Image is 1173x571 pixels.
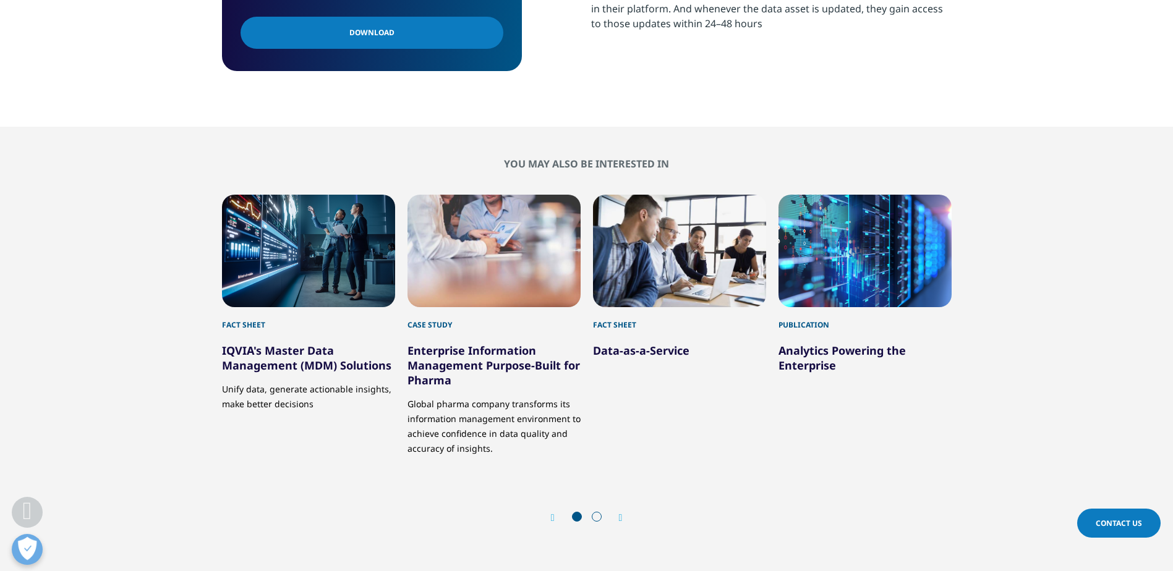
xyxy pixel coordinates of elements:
[407,343,580,387] a: Enterprise Information Management Purpose-Built for Pharma
[12,534,43,565] button: Open Preferences
[222,195,395,456] div: 1 / 5
[222,307,395,331] div: Fact Sheet
[1096,518,1142,528] span: Contact Us
[241,17,503,49] a: Download
[778,343,906,373] a: Analytics Powering the Enterprise
[778,195,952,456] div: 4 / 5
[1077,509,1161,538] a: Contact Us
[222,343,391,373] a: IQVIA's Master Data Management (MDM) Solutions
[593,195,766,456] div: 3 / 5
[349,26,395,40] span: Download
[222,373,395,412] p: Unify data, generate actionable insights, make better decisions
[551,512,567,523] div: Previous slide
[407,195,581,456] div: 2 / 5
[222,158,952,170] h2: YOU MAY ALSO BE INTERESTED IN
[593,343,689,358] a: Data-as-a-Service
[607,512,623,523] div: Next slide
[407,307,581,331] div: Case Study
[593,307,766,331] div: Fact Sheet
[778,307,952,331] div: Publication
[407,387,581,456] p: Global pharma company transforms its information management environment to achieve confidence in ...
